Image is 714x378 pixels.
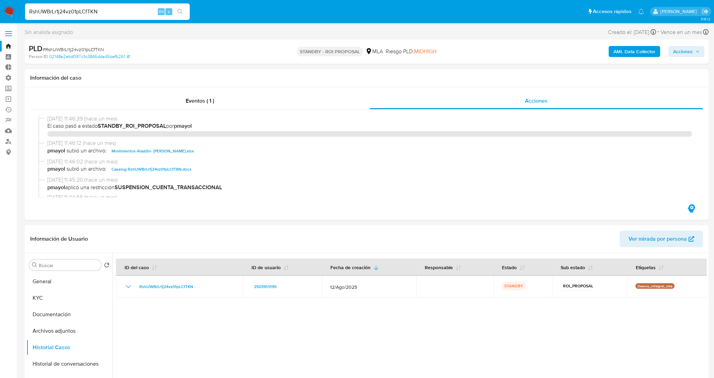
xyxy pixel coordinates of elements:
h1: Información de Usuario [30,236,88,242]
button: Historial de conversaciones [26,356,112,372]
b: Person ID [29,54,48,60]
button: Ver mirada por persona [620,231,703,247]
p: leandro.caroprese@mercadolibre.com [660,8,699,15]
button: KYC [26,290,112,306]
input: Buscar [39,262,98,268]
span: Eventos ( 1 ) [186,97,214,105]
span: MIDHIGH [414,47,436,55]
input: Buscar usuario o caso... [25,7,190,16]
b: AML Data Collector [613,46,655,57]
button: Historial Casos [26,339,112,356]
a: 02148e2ebd097c3c3846dda45bef6261 [49,54,130,60]
span: Acciones [673,46,693,57]
span: Sin analista asignado [25,28,73,36]
span: Riesgo PLD: [386,48,436,55]
span: # RshUWBrLr1j24vz01pLCfTKN [43,46,104,53]
span: Alt [159,8,164,15]
a: Salir [702,8,709,15]
span: Ver mirada por persona [629,231,687,247]
button: Acciones [668,46,704,57]
span: Vence en un mes [660,28,702,36]
span: - [657,27,659,37]
div: MLA [365,48,383,55]
button: Volver al orden por defecto [104,262,109,270]
p: STANDBY - ROI PROPOSAL [297,47,363,56]
span: Acciones [525,97,548,105]
button: Buscar [32,262,37,268]
button: search-icon [173,7,187,16]
button: General [26,273,112,290]
button: AML Data Collector [609,46,660,57]
a: Notificaciones [638,9,644,14]
span: Accesos rápidos [593,8,631,15]
div: Creado el: [DATE] [608,27,656,37]
h1: Información del caso [30,75,703,81]
span: s [168,8,170,15]
b: PLD [29,43,43,54]
button: Archivos adjuntos [26,323,112,339]
button: Documentación [26,306,112,323]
